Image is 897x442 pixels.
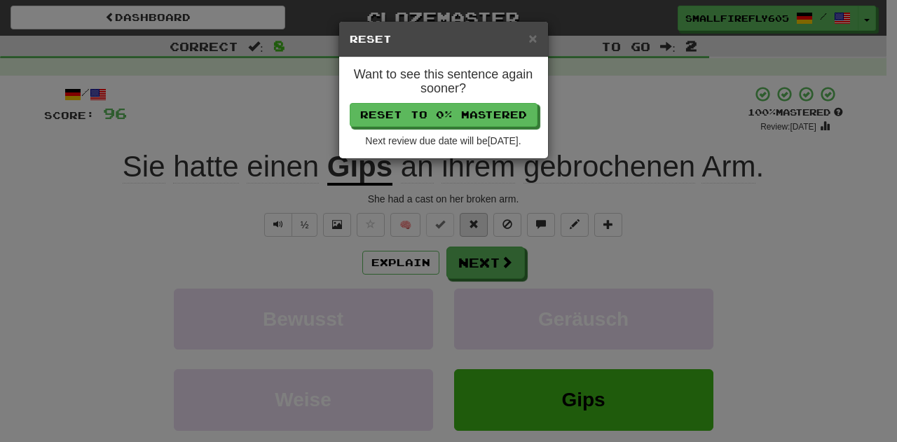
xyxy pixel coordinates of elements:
h4: Want to see this sentence again sooner? [350,68,537,96]
h5: Reset [350,32,537,46]
div: Next review due date will be [DATE] . [350,134,537,148]
span: × [528,30,537,46]
button: Reset to 0% Mastered [350,103,537,127]
button: Close [528,31,537,46]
